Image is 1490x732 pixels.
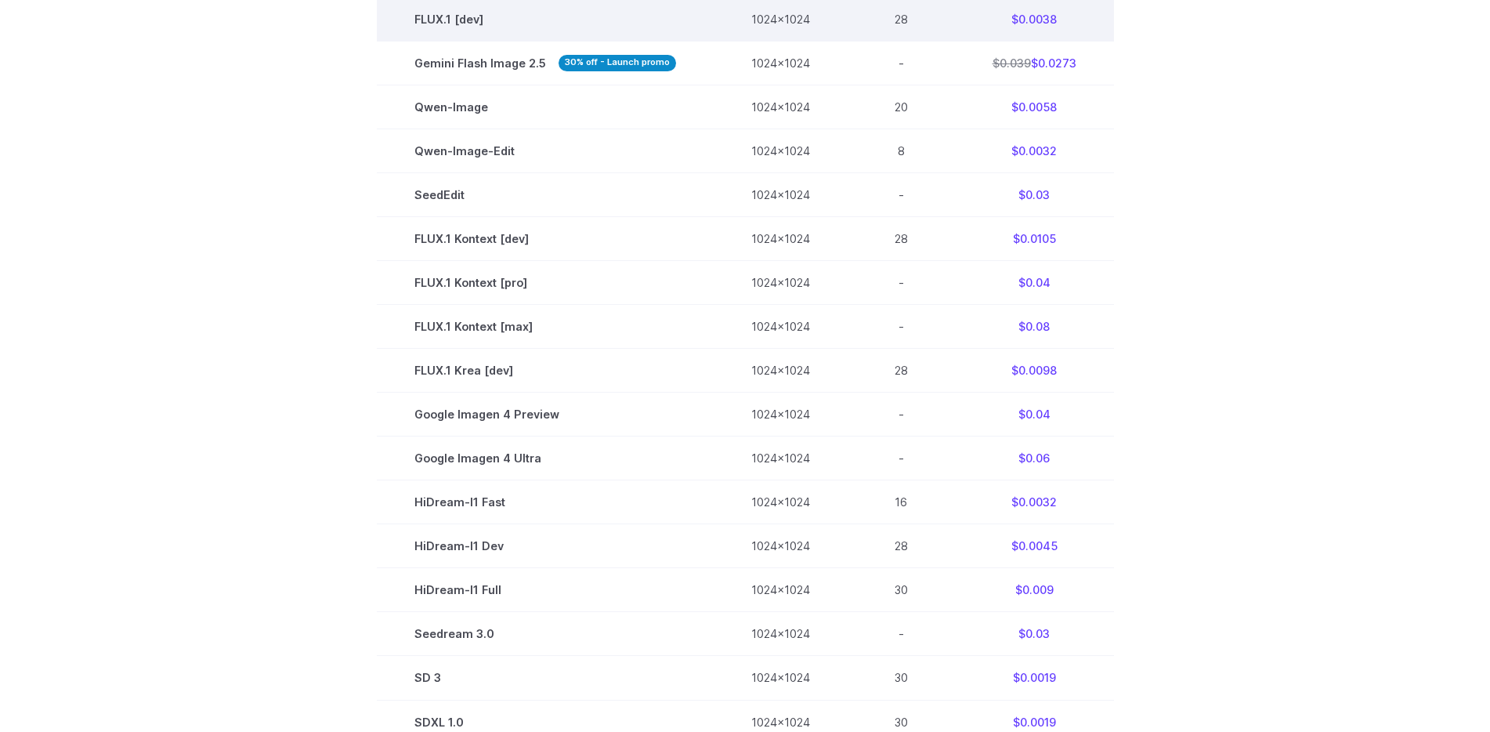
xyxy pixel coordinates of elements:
td: $0.04 [955,261,1114,305]
td: FLUX.1 Kontext [pro] [377,261,714,305]
td: 16 [848,480,955,524]
td: $0.0045 [955,524,1114,568]
td: HiDream-I1 Dev [377,524,714,568]
td: 1024x1024 [714,349,848,393]
td: HiDream-I1 Fast [377,480,714,524]
td: $0.04 [955,393,1114,437]
td: - [848,41,955,85]
td: FLUX.1 Krea [dev] [377,349,714,393]
td: 1024x1024 [714,305,848,349]
td: 1024x1024 [714,41,848,85]
td: 20 [848,85,955,129]
td: 8 [848,129,955,172]
td: $0.009 [955,568,1114,612]
td: 30 [848,568,955,612]
td: 1024x1024 [714,393,848,437]
td: $0.0032 [955,480,1114,524]
td: Google Imagen 4 Preview [377,393,714,437]
td: $0.0105 [955,217,1114,261]
td: $0.0098 [955,349,1114,393]
td: - [848,393,955,437]
td: - [848,261,955,305]
td: SeedEdit [377,172,714,216]
td: 1024x1024 [714,524,848,568]
td: $0.08 [955,305,1114,349]
td: Seedream 3.0 [377,612,714,656]
td: $0.0273 [955,41,1114,85]
td: $0.03 [955,612,1114,656]
td: 1024x1024 [714,437,848,480]
td: $0.03 [955,172,1114,216]
strong: 30% off - Launch promo [559,55,676,71]
td: 28 [848,217,955,261]
td: SD 3 [377,656,714,700]
td: 1024x1024 [714,85,848,129]
td: FLUX.1 Kontext [max] [377,305,714,349]
td: 1024x1024 [714,172,848,216]
s: $0.039 [993,56,1031,70]
td: $0.06 [955,437,1114,480]
td: Google Imagen 4 Ultra [377,437,714,480]
td: 1024x1024 [714,656,848,700]
td: $0.0032 [955,129,1114,172]
td: FLUX.1 Kontext [dev] [377,217,714,261]
td: 1024x1024 [714,129,848,172]
td: Qwen-Image-Edit [377,129,714,172]
td: - [848,612,955,656]
td: HiDream-I1 Full [377,568,714,612]
td: 1024x1024 [714,612,848,656]
td: $0.0019 [955,656,1114,700]
td: - [848,437,955,480]
td: - [848,305,955,349]
td: 28 [848,524,955,568]
td: 1024x1024 [714,480,848,524]
td: 1024x1024 [714,568,848,612]
td: Qwen-Image [377,85,714,129]
td: 1024x1024 [714,217,848,261]
td: 1024x1024 [714,261,848,305]
td: 30 [848,656,955,700]
td: $0.0058 [955,85,1114,129]
td: - [848,172,955,216]
td: 28 [848,349,955,393]
span: Gemini Flash Image 2.5 [414,54,676,72]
